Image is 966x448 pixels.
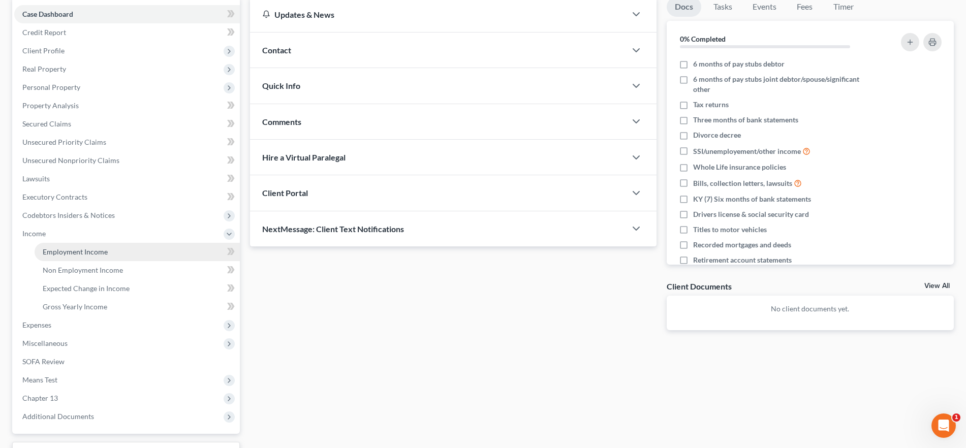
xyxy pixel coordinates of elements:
span: Tax returns [693,100,729,110]
span: Miscellaneous [22,339,68,347]
a: Unsecured Priority Claims [14,133,240,151]
span: Recorded mortgages and deeds [693,240,791,250]
a: Non Employment Income [35,261,240,279]
span: Executory Contracts [22,193,87,201]
span: Drivers license & social security card [693,209,809,219]
span: Property Analysis [22,101,79,110]
span: Means Test [22,375,57,384]
span: 6 months of pay stubs debtor [693,59,785,69]
span: Unsecured Priority Claims [22,138,106,146]
a: Lawsuits [14,170,240,188]
span: Lawsuits [22,174,50,183]
span: Titles to motor vehicles [693,225,767,235]
span: Retirement account statements [693,255,792,265]
span: Hire a Virtual Paralegal [262,152,346,162]
span: Credit Report [22,28,66,37]
a: Employment Income [35,243,240,261]
span: 1 [952,413,960,422]
a: View All [924,282,950,290]
span: Real Property [22,65,66,73]
a: Credit Report [14,23,240,42]
span: Unsecured Nonpriority Claims [22,156,119,165]
span: Personal Property [22,83,80,91]
span: Expected Change in Income [43,284,130,293]
span: Gross Yearly Income [43,302,107,311]
a: Unsecured Nonpriority Claims [14,151,240,170]
a: Executory Contracts [14,188,240,206]
span: Whole Life insurance policies [693,162,786,172]
span: 6 months of pay stubs joint debtor/spouse/significant other [693,74,874,94]
span: Three months of bank statements [693,115,798,125]
span: Expenses [22,321,51,329]
span: Bills, collection letters, lawsuits [693,178,792,188]
span: NextMessage: Client Text Notifications [262,224,404,234]
span: Divorce decree [693,130,741,140]
span: Codebtors Insiders & Notices [22,211,115,219]
span: Client Profile [22,46,65,55]
span: Quick Info [262,81,300,90]
iframe: Intercom live chat [931,413,956,438]
span: Additional Documents [22,412,94,421]
span: SSI/unemployement/other income [693,146,801,156]
a: Property Analysis [14,97,240,115]
span: Contact [262,45,291,55]
span: Case Dashboard [22,10,73,18]
div: Client Documents [667,281,732,292]
span: Non Employment Income [43,266,123,274]
div: Updates & News [262,9,613,20]
span: Income [22,229,46,238]
strong: 0% Completed [680,35,726,43]
a: Secured Claims [14,115,240,133]
span: Secured Claims [22,119,71,128]
a: Gross Yearly Income [35,298,240,316]
span: Comments [262,117,301,126]
span: Chapter 13 [22,394,58,402]
a: SOFA Review [14,353,240,371]
a: Case Dashboard [14,5,240,23]
a: Expected Change in Income [35,279,240,298]
span: Client Portal [262,188,308,198]
span: SOFA Review [22,357,65,366]
span: KY (7) Six months of bank statements [693,194,811,204]
span: Employment Income [43,247,108,256]
p: No client documents yet. [675,304,946,314]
